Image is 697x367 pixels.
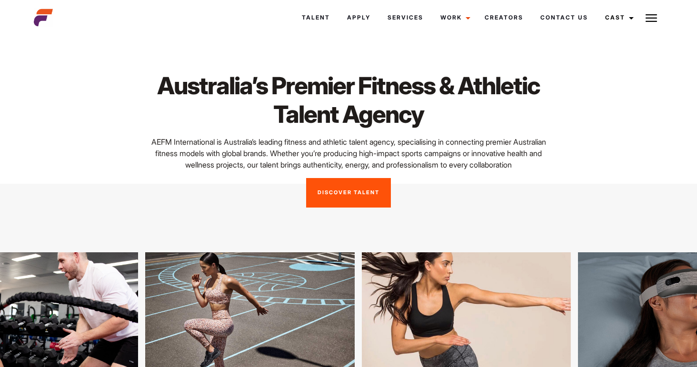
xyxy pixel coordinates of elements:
[432,5,476,30] a: Work
[140,136,557,170] p: AEFM International is Australia’s leading fitness and athletic talent agency, specialising in con...
[597,5,639,30] a: Cast
[306,178,391,208] a: Discover Talent
[339,5,379,30] a: Apply
[34,8,53,27] img: cropped-aefm-brand-fav-22-square.png
[476,5,532,30] a: Creators
[532,5,597,30] a: Contact Us
[140,71,557,129] h1: Australia’s Premier Fitness & Athletic Talent Agency
[646,12,657,24] img: Burger icon
[293,5,339,30] a: Talent
[379,5,432,30] a: Services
